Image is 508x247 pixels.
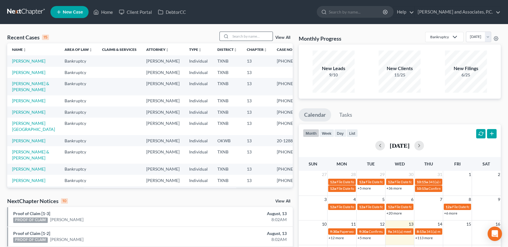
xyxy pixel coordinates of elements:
[97,43,141,55] th: Claims & Services
[337,180,421,184] span: File Date for [PERSON_NAME][GEOGRAPHIC_DATA]
[299,35,341,42] h3: Monthly Progress
[388,205,394,209] span: 12a
[12,121,55,132] a: [PERSON_NAME][GEOGRAPHIC_DATA]
[60,55,97,66] td: Bankruptcy
[379,72,421,78] div: 11/25
[116,7,155,17] a: Client Portal
[350,221,356,228] span: 11
[468,171,472,178] span: 1
[417,180,428,184] span: 10:15a
[141,95,184,107] td: [PERSON_NAME]
[388,180,394,184] span: 12a
[184,107,213,118] td: Individual
[330,229,339,234] span: 9:30a
[146,47,169,52] a: Attorneyunfold_more
[366,180,414,184] span: File Date for [PERSON_NAME]
[353,196,356,203] span: 4
[242,55,272,66] td: 13
[65,47,92,52] a: Area of Lawunfold_more
[329,6,384,17] input: Search by name...
[184,118,213,135] td: Individual
[272,135,319,146] td: 20-12880
[189,47,202,52] a: Typeunfold_more
[408,221,414,228] span: 13
[165,48,169,52] i: unfold_more
[275,36,290,40] a: View All
[417,229,426,234] span: 8:15a
[415,236,433,240] a: +113 more
[272,95,319,107] td: [PHONE_NUMBER]
[292,48,296,52] i: unfold_more
[213,118,242,135] td: TXNB
[379,221,385,228] span: 12
[497,196,501,203] span: 9
[303,129,319,137] button: month
[141,78,184,95] td: [PERSON_NAME]
[408,171,414,178] span: 30
[337,186,416,191] span: File Date for [PERSON_NAME] & [PERSON_NAME]
[394,7,414,17] a: Help
[213,95,242,107] td: TXNB
[242,135,272,146] td: 13
[7,197,68,205] div: NextChapter Notices
[272,107,319,118] td: [PHONE_NUMBER]
[242,146,272,163] td: 13
[42,35,49,40] div: 15
[337,161,347,166] span: Mon
[334,129,346,137] button: day
[13,211,50,216] a: Proof of Claim [1-3]
[213,135,242,146] td: OKWB
[199,217,286,223] div: 8:02AM
[437,171,443,178] span: 31
[275,199,290,203] a: View All
[184,67,213,78] td: Individual
[379,65,421,72] div: New Clients
[213,146,242,163] td: TXNB
[184,135,213,146] td: Individual
[382,196,385,203] span: 5
[13,237,48,243] div: PROOF OF CLAIM
[264,48,267,52] i: unfold_more
[330,205,336,209] span: 12a
[184,186,213,197] td: Individual
[272,118,319,135] td: [PHONE_NUMBER]
[242,175,272,186] td: 13
[324,196,327,203] span: 3
[199,211,286,217] div: August, 13
[426,229,484,234] span: 341(a) meeting for [PERSON_NAME]
[482,161,490,166] span: Sat
[242,118,272,135] td: 13
[454,161,461,166] span: Fri
[415,7,500,17] a: [PERSON_NAME] and Associates, P.C.
[242,78,272,95] td: 13
[330,186,336,191] span: 12a
[430,34,449,39] div: Bankruptcy
[12,98,45,103] a: [PERSON_NAME]
[444,211,457,215] a: +6 more
[242,67,272,78] td: 13
[213,175,242,186] td: TXNB
[141,135,184,146] td: [PERSON_NAME]
[242,164,272,175] td: 13
[272,55,319,66] td: [PHONE_NUMBER]
[12,138,45,143] a: [PERSON_NAME]
[388,229,392,234] span: 9a
[89,48,92,52] i: unfold_more
[60,186,97,197] td: Bankruptcy
[321,221,327,228] span: 10
[184,164,213,175] td: Individual
[60,164,97,175] td: Bankruptcy
[242,95,272,107] td: 13
[346,129,358,137] button: list
[340,229,399,234] span: Paperwork appt for [PERSON_NAME]
[60,146,97,163] td: Bankruptcy
[247,47,267,52] a: Chapterunfold_more
[184,95,213,107] td: Individual
[321,171,327,178] span: 27
[395,161,405,166] span: Wed
[395,180,443,184] span: File Date for [PERSON_NAME]
[369,229,469,234] span: Confirmation hearing for [PERSON_NAME] & [PERSON_NAME]
[184,55,213,66] td: Individual
[468,196,472,203] span: 8
[60,107,97,118] td: Bankruptcy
